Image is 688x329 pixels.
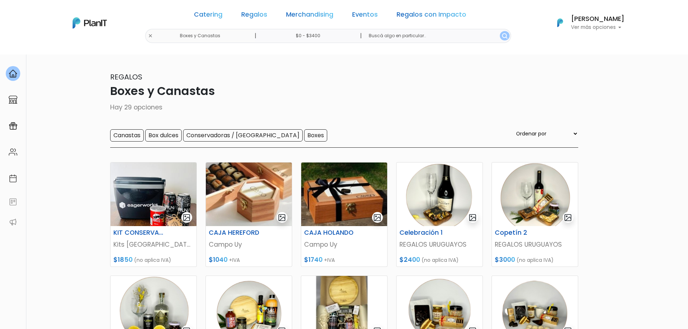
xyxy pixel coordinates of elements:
[209,255,228,264] span: $1040
[110,72,578,82] p: Regalos
[9,122,17,130] img: campaigns-02234683943229c281be62815700db0a1741e53638e28bf9629b52c665b00959.svg
[255,31,256,40] p: |
[363,29,511,43] input: Buscá algo en particular..
[182,213,191,222] img: gallery-light
[324,256,335,264] span: +IVA
[9,148,17,156] img: people-662611757002400ad9ed0e3c099ab2801c6687ba6c219adb57efc949bc21e19d.svg
[110,82,578,100] p: Boxes y Canastas
[395,229,454,237] h6: Celebración 1
[352,12,378,20] a: Eventos
[145,129,182,142] input: Box dulces
[421,256,459,264] span: (no aplica IVA)
[564,213,572,222] img: gallery-light
[206,163,292,226] img: thumb_C843F85B-81AD-4E98-913E-C4BCC45CF65E.jpeg
[209,240,289,249] p: Campo Uy
[397,12,466,20] a: Regalos con Impacto
[492,163,578,226] img: thumb_Dise%C3%B1o_sin_t%C3%ADtulo_-_2024-11-11T131655.273.png
[113,255,133,264] span: $1850
[495,255,515,264] span: $3000
[360,31,362,40] p: |
[301,163,387,226] img: thumb_626621DF-9800-4C60-9846-0AC50DD9F74D.jpeg
[373,213,381,222] img: gallery-light
[9,218,17,226] img: partners-52edf745621dab592f3b2c58e3bca9d71375a7ef29c3b500c9f145b62cc070d4.svg
[490,229,550,237] h6: Copetín 2
[205,162,292,267] a: gallery-light CAJA HEREFORD Campo Uy $1040 +IVA
[301,162,388,267] a: gallery-light CAJA HOLANDO Campo Uy $1740 +IVA
[571,25,624,30] p: Ver más opciones
[492,162,578,267] a: gallery-light Copetín 2 REGALOS URUGUAYOS $3000 (no aplica IVA)
[73,17,107,29] img: PlanIt Logo
[548,13,624,32] button: PlanIt Logo [PERSON_NAME] Ver más opciones
[148,34,153,38] img: close-6986928ebcb1d6c9903e3b54e860dbc4d054630f23adef3a32610726dff6a82b.svg
[571,16,624,22] h6: [PERSON_NAME]
[9,174,17,183] img: calendar-87d922413cdce8b2cf7b7f5f62616a5cf9e4887200fb71536465627b3292af00.svg
[113,240,194,249] p: Kits [GEOGRAPHIC_DATA]
[502,33,507,39] img: search_button-432b6d5273f82d61273b3651a40e1bd1b912527efae98b1b7a1b2c0702e16a8d.svg
[468,213,477,222] img: gallery-light
[286,12,333,20] a: Merchandising
[110,162,197,267] a: gallery-light KIT CONSERVADORA Kits [GEOGRAPHIC_DATA] $1850 (no aplica IVA)
[111,163,196,226] img: thumb_PHOTO-2024-03-26-08-59-59_2.jpg
[229,256,240,264] span: +IVA
[9,95,17,104] img: marketplace-4ceaa7011d94191e9ded77b95e3339b90024bf715f7c57f8cf31f2d8c509eaba.svg
[183,129,303,142] input: Conservadoras / [GEOGRAPHIC_DATA]
[300,229,359,237] h6: CAJA HOLANDO
[110,103,578,112] p: Hay 29 opciones
[110,129,144,142] input: Canastas
[304,240,384,249] p: Campo Uy
[134,256,171,264] span: (no aplica IVA)
[9,69,17,78] img: home-e721727adea9d79c4d83392d1f703f7f8bce08238fde08b1acbfd93340b81755.svg
[304,129,327,142] input: Boxes
[194,12,222,20] a: Catering
[396,162,483,267] a: gallery-light Celebración 1 REGALOS URUGUAYOS $2400 (no aplica IVA)
[9,198,17,206] img: feedback-78b5a0c8f98aac82b08bfc38622c3050aee476f2c9584af64705fc4e61158814.svg
[399,255,420,264] span: $2400
[495,240,575,249] p: REGALOS URUGUAYOS
[304,255,323,264] span: $1740
[109,229,168,237] h6: KIT CONSERVADORA
[204,229,264,237] h6: CAJA HEREFORD
[516,256,554,264] span: (no aplica IVA)
[399,240,480,249] p: REGALOS URUGUAYOS
[397,163,483,226] img: thumb_Dise%C3%B1o_sin_t%C3%ADtulo_-_2024-11-11T131935.973.png
[552,15,568,31] img: PlanIt Logo
[241,12,267,20] a: Regalos
[278,213,286,222] img: gallery-light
